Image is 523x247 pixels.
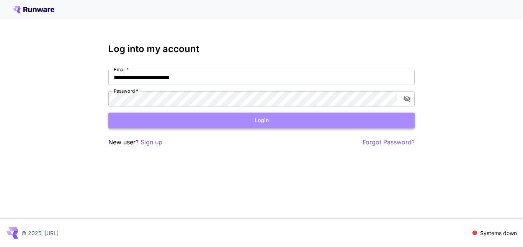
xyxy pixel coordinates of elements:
p: Systems down [480,229,517,237]
h3: Log into my account [108,44,415,54]
p: © 2025, [URL] [21,229,59,237]
label: Email [114,66,129,73]
p: New user? [108,137,162,147]
label: Password [114,88,138,94]
button: Forgot Password? [363,137,415,147]
button: Sign up [141,137,162,147]
button: toggle password visibility [400,92,414,106]
button: Login [108,113,415,128]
